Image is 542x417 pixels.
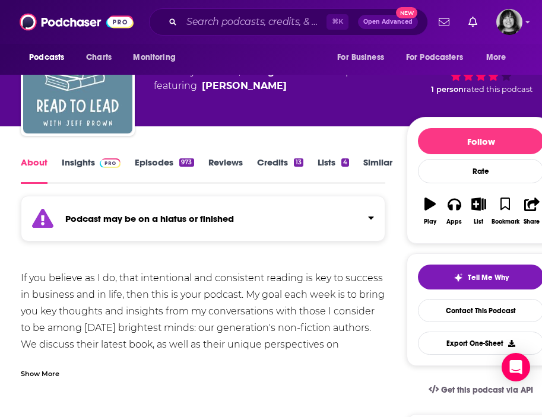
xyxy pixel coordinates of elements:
div: List [474,218,483,225]
a: About [21,157,47,184]
span: Logged in as parkdalepublicity1 [496,9,522,35]
div: Open Intercom Messenger [502,353,530,381]
button: Open AdvancedNew [358,15,418,29]
span: Tell Me Why [468,273,509,282]
a: Management [240,66,307,77]
span: Open Advanced [363,19,413,25]
a: Charts [78,46,119,69]
a: Arts [325,66,346,77]
div: 973 [179,158,194,167]
button: Play [418,190,442,233]
img: Podchaser - Follow, Share and Rate Podcasts [20,11,134,33]
button: open menu [478,46,521,69]
div: Share [524,218,540,225]
strong: Podcast may be on a hiatus or finished [65,213,234,224]
span: Monitoring [133,49,175,66]
section: Click to expand status details [21,203,385,241]
div: Play [424,218,436,225]
span: For Business [337,49,384,66]
a: Business [195,66,239,77]
span: Podcasts [29,49,64,66]
span: featuring [154,79,383,93]
span: More [486,49,506,66]
a: Jeff Brown [202,79,287,93]
span: Get this podcast via API [441,385,533,395]
div: Bookmark [492,218,519,225]
div: 4 [341,158,349,167]
span: rated this podcast [464,85,533,94]
button: List [467,190,491,233]
span: , [239,66,240,77]
span: and [307,66,325,77]
img: User Profile [496,9,522,35]
div: A weekly podcast [154,65,383,93]
button: Show profile menu [496,9,522,35]
input: Search podcasts, credits, & more... [182,12,327,31]
a: Episodes973 [135,157,194,184]
a: Similar [363,157,392,184]
a: Show notifications dropdown [434,12,454,32]
button: Bookmark [491,190,520,233]
button: open menu [329,46,399,69]
div: Search podcasts, credits, & more... [149,8,428,36]
img: Read to Lead Podcast [23,24,132,133]
button: Apps [442,190,467,233]
span: For Podcasters [406,49,463,66]
button: open menu [398,46,480,69]
span: ⌘ K [327,14,348,30]
div: Apps [446,218,462,225]
span: 1 person [431,85,464,94]
span: Charts [86,49,112,66]
img: Podchaser Pro [100,158,121,168]
div: 13 [294,158,303,167]
img: tell me why sparkle [454,273,463,282]
button: open menu [21,46,80,69]
a: Credits13 [257,157,303,184]
button: open menu [125,46,191,69]
a: Show notifications dropdown [464,12,482,32]
a: Reviews [208,157,243,184]
span: New [396,7,417,18]
a: InsightsPodchaser Pro [62,157,121,184]
a: Lists4 [318,157,349,184]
